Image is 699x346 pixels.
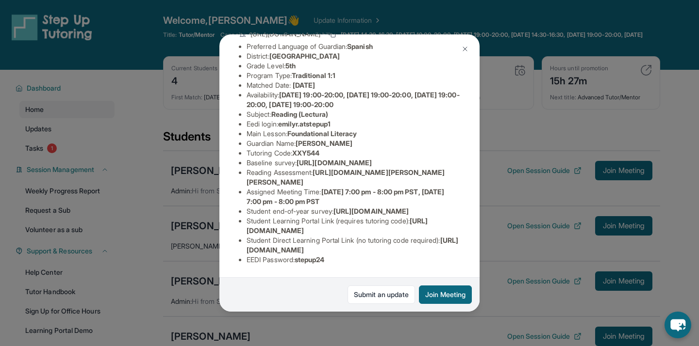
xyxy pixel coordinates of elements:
li: Guardian Name : [247,139,460,148]
span: [PERSON_NAME] [296,139,352,147]
li: Tutoring Code : [247,148,460,158]
span: [URL][DOMAIN_NAME] [297,158,372,167]
span: 5th [285,62,296,70]
li: Subject : [247,110,460,119]
span: [URL][DOMAIN_NAME] [333,207,409,215]
button: chat-button [665,312,691,338]
li: Assigned Meeting Time : [247,187,460,206]
span: Traditional 1:1 [292,71,335,79]
li: Matched Date: [247,80,460,90]
span: Spanish [347,42,373,50]
img: Close Icon [461,45,469,53]
span: [DATE] 19:00-20:00, [DATE] 19:00-20:00, [DATE] 19:00-20:00, [DATE] 19:00-20:00 [247,91,460,109]
span: [GEOGRAPHIC_DATA] [269,52,340,60]
span: stepup24 [295,255,325,264]
li: Preferred Language of Guardian: [247,42,460,51]
a: Submit an update [348,285,415,304]
li: Main Lesson : [247,129,460,139]
li: District: [247,51,460,61]
li: Baseline survey : [247,158,460,168]
button: Join Meeting [419,285,472,304]
span: Foundational Literacy [287,129,357,138]
li: EEDI Password : [247,255,460,265]
span: XXY544 [292,149,319,157]
li: Student end-of-year survey : [247,206,460,216]
span: [DATE] 7:00 pm - 8:00 pm PST, [DATE] 7:00 pm - 8:00 pm PST [247,188,444,205]
li: Grade Level: [247,61,460,71]
span: [DATE] [293,81,315,89]
span: Reading (Lectura) [271,110,328,118]
li: Eedi login : [247,119,460,129]
li: Student Learning Portal Link (requires tutoring code) : [247,216,460,236]
span: emilyr.atstepup1 [278,120,331,128]
li: Reading Assessment : [247,168,460,187]
li: Student Direct Learning Portal Link (no tutoring code required) : [247,236,460,255]
span: [URL][DOMAIN_NAME][PERSON_NAME][PERSON_NAME] [247,168,445,186]
li: Availability: [247,90,460,110]
li: Program Type: [247,71,460,80]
